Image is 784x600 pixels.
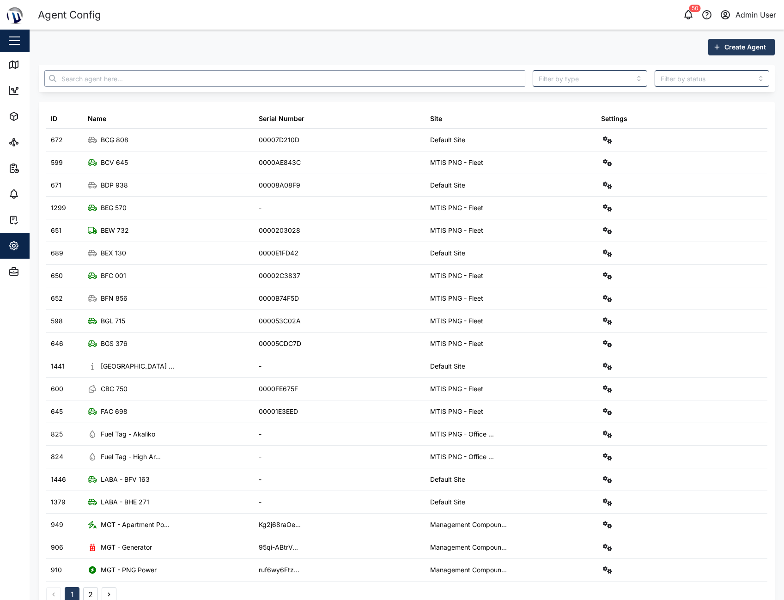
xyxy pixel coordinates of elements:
div: LABA - BFV 163 [101,474,150,485]
div: 00008A08F9 [259,180,300,190]
input: Search agent here... [44,70,525,87]
div: ruf6wy6Ftz... [259,565,299,575]
div: Default Site [430,361,465,371]
div: 672 [51,135,63,145]
div: 599 [51,158,63,168]
div: 0000FE675F [259,384,298,394]
div: 650 [51,271,63,281]
div: 598 [51,316,63,326]
div: MTIS PNG - Fleet [430,293,483,303]
div: 00002C3837 [259,271,300,281]
div: BEG 570 [101,203,127,213]
div: - [259,474,261,485]
div: BCG 808 [101,135,128,145]
div: Settings [24,241,57,251]
div: 0000AE843C [259,158,301,168]
div: Fuel Tag - High Ar... [101,452,161,462]
div: 00001E3EED [259,406,298,417]
div: Management Compoun... [430,565,507,575]
div: MTIS PNG - Fleet [430,271,483,281]
div: Assets [24,111,53,121]
input: Filter by type [533,70,647,87]
div: 0000E1FD42 [259,248,298,258]
div: Reports [24,163,55,173]
div: Sites [24,137,46,147]
div: Default Site [430,135,465,145]
div: 651 [51,225,61,236]
div: BDP 938 [101,180,128,190]
div: 1441 [51,361,65,371]
div: 645 [51,406,63,417]
input: Filter by status [655,70,769,87]
div: 00005CDC7D [259,339,301,349]
div: 671 [51,180,61,190]
div: Agent Config [38,7,101,23]
div: Alarms [24,189,53,199]
div: BFC 001 [101,271,126,281]
div: MTIS PNG - Fleet [430,339,483,349]
div: BEW 732 [101,225,129,236]
div: 000053C02A [259,316,301,326]
div: 600 [51,384,63,394]
div: BCV 645 [101,158,128,168]
div: 95qi-ABtrV... [259,542,298,552]
div: BGS 376 [101,339,128,349]
div: Fuel Tag - Akaliko [101,429,155,439]
div: Admin User [735,9,776,21]
div: 1299 [51,203,66,213]
div: - [259,203,261,213]
div: 646 [51,339,63,349]
div: Tasks [24,215,49,225]
div: 50 [689,5,701,12]
div: Map [24,60,45,70]
div: Site [430,114,442,124]
div: 00007D210D [259,135,299,145]
div: 0000B74F5D [259,293,299,303]
span: Create Agent [724,39,766,55]
div: MGT - Generator [101,542,152,552]
div: Management Compoun... [430,542,507,552]
div: Dashboard [24,85,66,96]
div: CBC 750 [101,384,128,394]
div: MTIS PNG - Fleet [430,384,483,394]
div: Default Site [430,180,465,190]
div: 689 [51,248,63,258]
div: 1379 [51,497,66,507]
div: Default Site [430,497,465,507]
div: 906 [51,542,63,552]
div: 949 [51,520,63,530]
div: Name [88,114,106,124]
div: Kg2j68raOe... [259,520,301,530]
div: Default Site [430,248,465,258]
button: Admin User [719,8,777,21]
div: BFN 856 [101,293,128,303]
div: Default Site [430,474,465,485]
div: Serial Number [259,114,304,124]
div: - [259,429,261,439]
div: 652 [51,293,63,303]
div: MGT - PNG Power [101,565,157,575]
div: MTIS PNG - Fleet [430,225,483,236]
div: 825 [51,429,63,439]
div: MTIS PNG - Fleet [430,158,483,168]
div: ID [51,114,57,124]
button: Create Agent [708,39,775,55]
img: Main Logo [5,5,25,25]
div: MTIS PNG - Fleet [430,203,483,213]
div: MTIS PNG - Fleet [430,406,483,417]
div: Settings [601,114,627,124]
div: BEX 130 [101,248,126,258]
div: 824 [51,452,63,462]
div: - [259,452,261,462]
div: Admin [24,267,51,277]
div: 910 [51,565,62,575]
div: FAC 698 [101,406,128,417]
div: MTIS PNG - Office ... [430,452,494,462]
div: 0000203028 [259,225,300,236]
div: Management Compoun... [430,520,507,530]
div: LABA - BHE 271 [101,497,149,507]
div: MTIS PNG - Office ... [430,429,494,439]
div: [GEOGRAPHIC_DATA] ... [101,361,174,371]
div: MGT - Apartment Po... [101,520,170,530]
div: - [259,361,261,371]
